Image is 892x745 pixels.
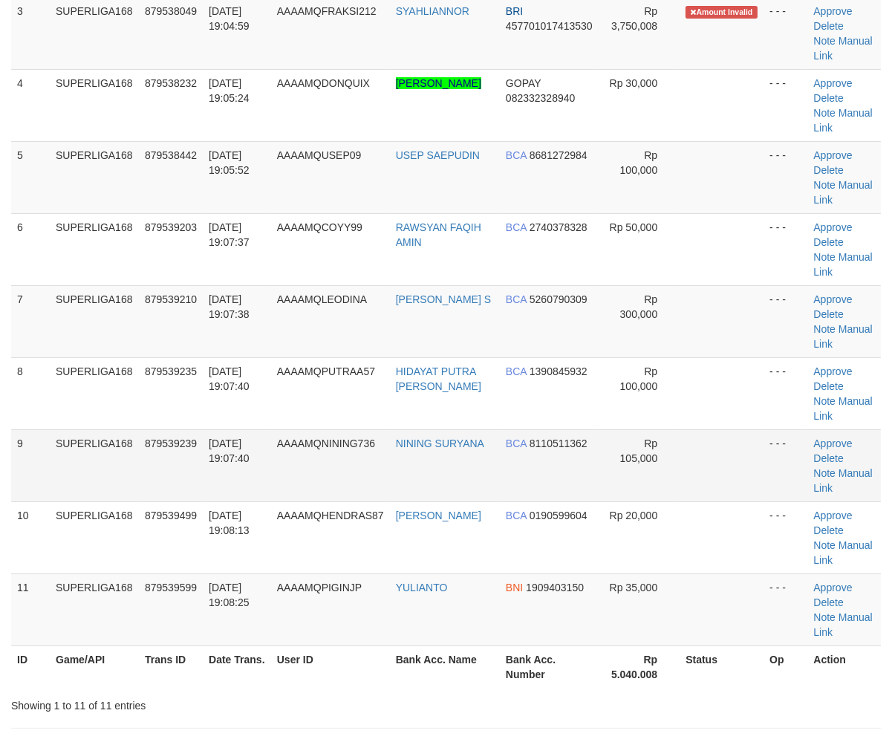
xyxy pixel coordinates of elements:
th: Status [680,645,764,688]
span: AAAAMQCOYY99 [277,221,362,233]
span: [DATE] 19:05:52 [209,149,250,176]
span: AAAAMQDONQUIX [277,77,370,89]
a: Approve [813,293,852,305]
td: 5 [11,141,50,213]
th: Bank Acc. Name [390,645,500,688]
a: Delete [813,236,843,248]
span: BCA [506,437,527,449]
span: [DATE] 19:08:25 [209,582,250,608]
td: SUPERLIGA168 [50,285,139,357]
span: [DATE] 19:07:37 [209,221,250,248]
th: Game/API [50,645,139,688]
a: Note [813,539,836,551]
span: [DATE] 19:07:38 [209,293,250,320]
a: YULIANTO [396,582,448,593]
span: BCA [506,149,527,161]
a: Approve [813,582,852,593]
a: Manual Link [813,395,872,422]
span: AAAAMQPIGINJP [277,582,362,593]
td: - - - [764,429,807,501]
a: [PERSON_NAME] [396,77,481,89]
td: - - - [764,213,807,285]
a: Delete [813,20,843,32]
th: Rp 5.040.008 [599,645,680,688]
span: AAAAMQFRAKSI212 [277,5,377,17]
span: 879539210 [145,293,197,305]
td: SUPERLIGA168 [50,213,139,285]
span: AAAAMQLEODINA [277,293,367,305]
a: Delete [813,452,843,464]
a: Manual Link [813,611,872,638]
td: 10 [11,501,50,573]
a: Note [813,107,836,119]
span: BCA [506,510,527,521]
a: Delete [813,308,843,320]
td: - - - [764,573,807,645]
td: - - - [764,501,807,573]
span: Rp 30,000 [610,77,658,89]
a: USEP SAEPUDIN [396,149,480,161]
a: Manual Link [813,251,872,278]
a: Manual Link [813,107,872,134]
a: NINING SURYANA [396,437,484,449]
th: Date Trans. [203,645,271,688]
a: Approve [813,77,852,89]
a: Note [813,323,836,335]
span: Amount is not matched [686,6,757,19]
td: 7 [11,285,50,357]
span: Rp 105,000 [620,437,658,464]
td: - - - [764,141,807,213]
td: 11 [11,573,50,645]
span: AAAAMQHENDRAS87 [277,510,384,521]
span: Rp 3,750,008 [611,5,657,32]
th: User ID [271,645,390,688]
span: Copy 457701017413530 to clipboard [506,20,593,32]
span: BCA [506,365,527,377]
span: AAAAMQUSEP09 [277,149,362,161]
span: BCA [506,221,527,233]
td: 6 [11,213,50,285]
a: [PERSON_NAME] S [396,293,491,305]
td: SUPERLIGA168 [50,429,139,501]
td: - - - [764,357,807,429]
a: Approve [813,510,852,521]
a: HIDAYAT PUTRA [PERSON_NAME] [396,365,481,392]
span: 879539239 [145,437,197,449]
td: 4 [11,69,50,141]
a: Approve [813,221,852,233]
span: Copy 8681272984 to clipboard [530,149,587,161]
a: Approve [813,365,852,377]
th: Bank Acc. Number [500,645,599,688]
span: 879538049 [145,5,197,17]
a: Note [813,467,836,479]
a: Note [813,395,836,407]
a: RAWSYAN FAQIH AMIN [396,221,481,248]
span: GOPAY [506,77,541,89]
span: [DATE] 19:07:40 [209,365,250,392]
span: 879539599 [145,582,197,593]
a: Delete [813,92,843,104]
span: 879538442 [145,149,197,161]
span: [DATE] 19:04:59 [209,5,250,32]
td: - - - [764,285,807,357]
span: 879539235 [145,365,197,377]
span: [DATE] 19:07:40 [209,437,250,464]
span: Rp 100,000 [620,149,658,176]
a: SYAHLIANNOR [396,5,469,17]
td: 8 [11,357,50,429]
a: Manual Link [813,539,872,566]
span: Copy 1909403150 to clipboard [526,582,584,593]
a: Delete [813,596,843,608]
a: Delete [813,380,843,392]
th: Action [807,645,881,688]
span: Rp 20,000 [610,510,658,521]
a: [PERSON_NAME] [396,510,481,521]
td: - - - [764,69,807,141]
th: Op [764,645,807,688]
span: Copy 082332328940 to clipboard [506,92,575,104]
span: AAAAMQNINING736 [277,437,375,449]
a: Manual Link [813,179,872,206]
span: 879539203 [145,221,197,233]
span: BCA [506,293,527,305]
a: Note [813,35,836,47]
